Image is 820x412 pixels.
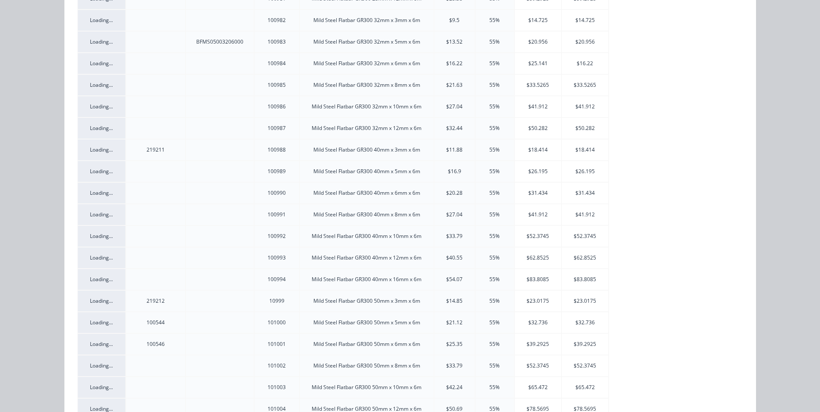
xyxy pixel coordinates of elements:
[515,124,561,132] div: $50.282
[562,340,608,348] div: $39.2925
[434,168,475,175] div: $16.9
[434,189,475,197] div: $20.28
[90,81,113,89] span: Loading...
[434,362,475,370] div: $33.79
[255,254,299,262] div: 100993
[300,189,434,197] div: Mild Steel Flatbar GR300 40mm x 6mm x 6m
[475,319,514,326] div: 55%
[515,103,561,111] div: $41.912
[475,189,514,197] div: 55%
[90,16,113,24] span: Loading...
[515,168,561,175] div: $26.195
[90,340,113,348] span: Loading...
[562,254,608,262] div: $62.8525
[300,362,434,370] div: Mild Steel Flatbar GR300 50mm x 8mm x 6m
[90,189,113,196] span: Loading...
[515,254,561,262] div: $62.8525
[434,146,475,154] div: $11.88
[562,60,608,67] div: $16.22
[300,124,434,132] div: Mild Steel Flatbar GR300 32mm x 12mm x 6m
[562,189,608,197] div: $31.434
[126,319,185,326] div: 100544
[90,146,113,153] span: Loading...
[434,276,475,283] div: $54.07
[515,146,561,154] div: $18.414
[515,81,561,89] div: $33.5265
[515,340,561,348] div: $39.2925
[515,362,561,370] div: $52.3745
[90,232,113,240] span: Loading...
[434,254,475,262] div: $40.55
[255,276,299,283] div: 100994
[126,340,185,348] div: 100546
[475,297,514,305] div: 55%
[475,60,514,67] div: 55%
[90,168,113,175] span: Loading...
[434,16,475,24] div: $9.5
[255,297,299,305] div: 10999
[300,60,434,67] div: Mild Steel Flatbar GR300 32mm x 6mm x 6m
[255,103,299,111] div: 100986
[300,146,434,154] div: Mild Steel Flatbar GR300 40mm x 3mm x 6m
[300,16,434,24] div: Mild Steel Flatbar GR300 32mm x 3mm x 6m
[90,297,113,304] span: Loading...
[434,124,475,132] div: $32.44
[434,60,475,67] div: $16.22
[255,124,299,132] div: 100987
[562,103,608,111] div: $41.912
[126,146,185,154] div: 219211
[255,211,299,219] div: 100991
[434,211,475,219] div: $27.04
[255,232,299,240] div: 100992
[300,103,434,111] div: Mild Steel Flatbar GR300 32mm x 10mm x 6m
[300,297,434,305] div: Mild Steel Flatbar GR300 50mm x 3mm x 6m
[434,38,475,46] div: $13.52
[515,319,561,326] div: $32.736
[515,60,561,67] div: $25.141
[300,276,434,283] div: Mild Steel Flatbar GR300 40mm x 16mm x 6m
[562,146,608,154] div: $18.414
[255,340,299,348] div: 101001
[255,146,299,154] div: 100988
[300,340,434,348] div: Mild Steel Flatbar GR300 50mm x 6mm x 6m
[434,232,475,240] div: $33.79
[475,362,514,370] div: 55%
[562,276,608,283] div: $83.8085
[255,362,299,370] div: 101002
[434,297,475,305] div: $14.85
[562,232,608,240] div: $52.3745
[515,189,561,197] div: $31.434
[475,276,514,283] div: 55%
[515,276,561,283] div: $83.8085
[434,340,475,348] div: $25.35
[300,232,434,240] div: Mild Steel Flatbar GR300 40mm x 10mm x 6m
[255,38,299,46] div: 100983
[515,211,561,219] div: $41.912
[562,297,608,305] div: $23.0175
[475,124,514,132] div: 55%
[90,254,113,261] span: Loading...
[434,319,475,326] div: $21.12
[475,383,514,391] div: 55%
[186,38,254,46] div: BFMS05003206000
[255,168,299,175] div: 100989
[434,103,475,111] div: $27.04
[562,383,608,391] div: $65.472
[515,16,561,24] div: $14.725
[300,38,434,46] div: Mild Steel Flatbar GR300 32mm x 5mm x 6m
[255,383,299,391] div: 101003
[475,16,514,24] div: 55%
[562,168,608,175] div: $26.195
[562,211,608,219] div: $41.912
[562,16,608,24] div: $14.725
[475,81,514,89] div: 55%
[90,103,113,110] span: Loading...
[90,60,113,67] span: Loading...
[475,146,514,154] div: 55%
[434,81,475,89] div: $21.63
[90,362,113,369] span: Loading...
[300,81,434,89] div: Mild Steel Flatbar GR300 32mm x 8mm x 6m
[255,60,299,67] div: 100984
[300,168,434,175] div: Mild Steel Flatbar GR300 40mm x 5mm x 6m
[475,340,514,348] div: 55%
